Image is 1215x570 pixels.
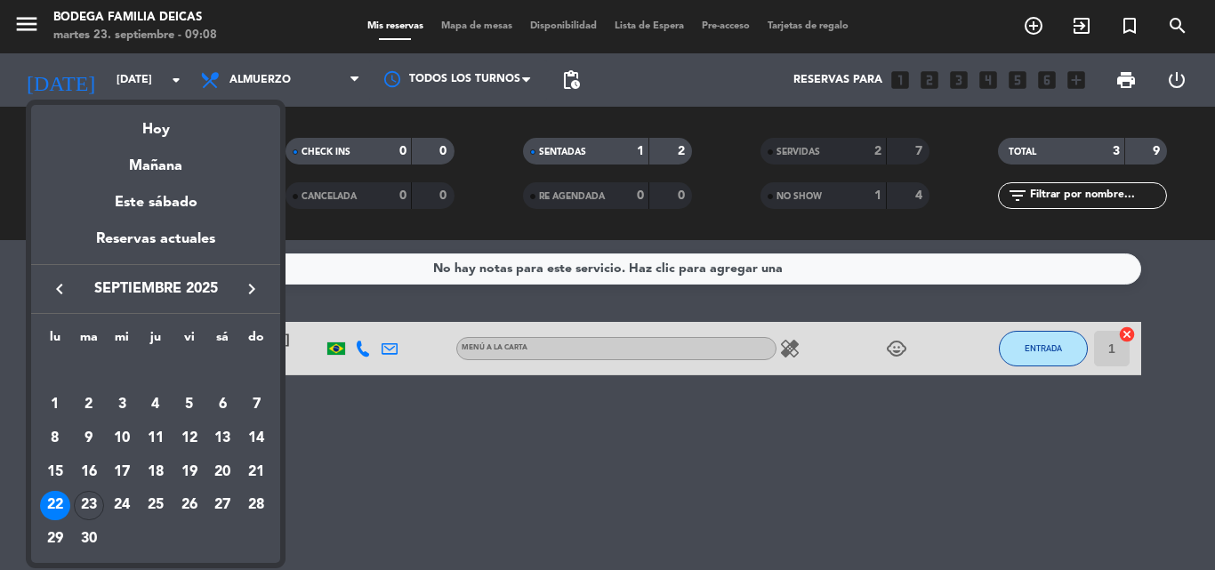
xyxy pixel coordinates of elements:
[206,389,240,422] td: 6 de septiembre de 2025
[38,327,72,355] th: lunes
[40,389,70,420] div: 1
[31,141,280,178] div: Mañana
[139,389,173,422] td: 4 de septiembre de 2025
[241,389,271,420] div: 7
[141,457,171,487] div: 18
[40,457,70,487] div: 15
[74,457,104,487] div: 16
[174,457,205,487] div: 19
[31,178,280,228] div: Este sábado
[139,455,173,489] td: 18 de septiembre de 2025
[173,421,206,455] td: 12 de septiembre de 2025
[174,389,205,420] div: 5
[173,455,206,489] td: 19 de septiembre de 2025
[239,421,273,455] td: 14 de septiembre de 2025
[74,423,104,454] div: 9
[139,489,173,523] td: 25 de septiembre de 2025
[72,389,106,422] td: 2 de septiembre de 2025
[74,389,104,420] div: 2
[38,489,72,523] td: 22 de septiembre de 2025
[38,355,273,389] td: SEP.
[38,455,72,489] td: 15 de septiembre de 2025
[105,327,139,355] th: miércoles
[31,228,280,264] div: Reservas actuales
[72,489,106,523] td: 23 de septiembre de 2025
[207,423,237,454] div: 13
[40,491,70,521] div: 22
[174,491,205,521] div: 26
[239,389,273,422] td: 7 de septiembre de 2025
[206,421,240,455] td: 13 de septiembre de 2025
[239,489,273,523] td: 28 de septiembre de 2025
[141,389,171,420] div: 4
[107,423,137,454] div: 10
[139,421,173,455] td: 11 de septiembre de 2025
[44,277,76,301] button: keyboard_arrow_left
[72,522,106,556] td: 30 de septiembre de 2025
[49,278,70,300] i: keyboard_arrow_left
[105,421,139,455] td: 10 de septiembre de 2025
[74,524,104,554] div: 30
[105,455,139,489] td: 17 de septiembre de 2025
[206,489,240,523] td: 27 de septiembre de 2025
[76,277,236,301] span: septiembre 2025
[206,327,240,355] th: sábado
[40,524,70,554] div: 29
[206,455,240,489] td: 20 de septiembre de 2025
[207,389,237,420] div: 6
[38,522,72,556] td: 29 de septiembre de 2025
[173,327,206,355] th: viernes
[74,491,104,521] div: 23
[38,389,72,422] td: 1 de septiembre de 2025
[173,489,206,523] td: 26 de septiembre de 2025
[241,457,271,487] div: 21
[107,389,137,420] div: 3
[105,489,139,523] td: 24 de septiembre de 2025
[207,457,237,487] div: 20
[239,327,273,355] th: domingo
[141,491,171,521] div: 25
[38,421,72,455] td: 8 de septiembre de 2025
[107,491,137,521] div: 24
[241,423,271,454] div: 14
[241,491,271,521] div: 28
[173,389,206,422] td: 5 de septiembre de 2025
[239,455,273,489] td: 21 de septiembre de 2025
[207,491,237,521] div: 27
[107,457,137,487] div: 17
[72,327,106,355] th: martes
[105,389,139,422] td: 3 de septiembre de 2025
[174,423,205,454] div: 12
[241,278,262,300] i: keyboard_arrow_right
[40,423,70,454] div: 8
[141,423,171,454] div: 11
[72,455,106,489] td: 16 de septiembre de 2025
[72,421,106,455] td: 9 de septiembre de 2025
[139,327,173,355] th: jueves
[236,277,268,301] button: keyboard_arrow_right
[31,105,280,141] div: Hoy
